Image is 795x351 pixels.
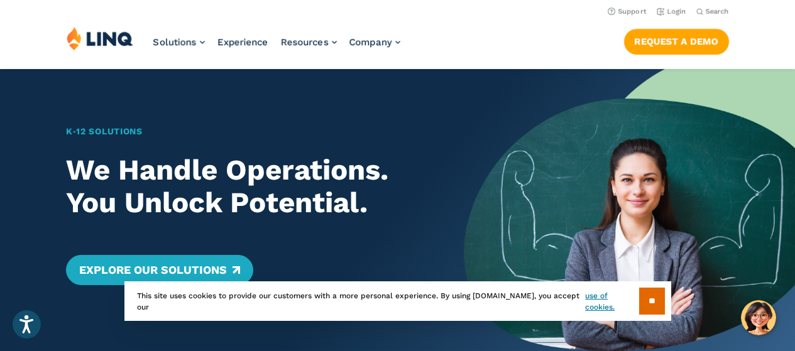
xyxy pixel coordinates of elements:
button: Hello, have a question? Let’s chat. [741,300,776,335]
span: Solutions [153,36,197,48]
a: use of cookies. [585,290,639,313]
a: Solutions [153,36,205,48]
button: Open Search Bar [696,7,729,16]
a: Experience [217,36,268,48]
a: Support [608,8,647,16]
a: Request a Demo [624,29,729,54]
div: This site uses cookies to provide our customers with a more personal experience. By using [DOMAIN... [124,281,671,321]
nav: Primary Navigation [153,26,400,68]
span: Search [706,8,729,16]
h1: K‑12 Solutions [66,125,431,138]
span: Resources [281,36,329,48]
a: Company [349,36,400,48]
a: Resources [281,36,337,48]
img: LINQ | K‑12 Software [67,26,133,50]
span: Company [349,36,392,48]
a: Explore Our Solutions [66,255,253,285]
h2: We Handle Operations. You Unlock Potential. [66,154,431,220]
nav: Button Navigation [624,26,729,54]
a: Login [657,8,686,16]
img: Home Banner [464,69,795,351]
